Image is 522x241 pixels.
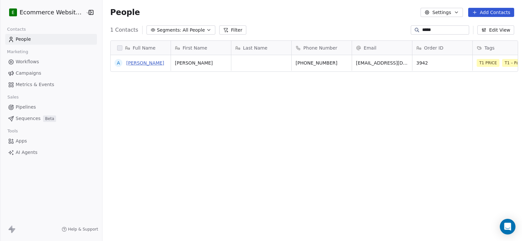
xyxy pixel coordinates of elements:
button: Filter [219,25,246,35]
div: grid [111,55,171,237]
span: Tools [5,126,21,136]
div: A [117,60,120,67]
button: Add Contacts [468,8,514,17]
span: Apps [16,138,27,144]
a: Metrics & Events [5,79,97,90]
span: Last Name [243,45,268,51]
div: Open Intercom Messenger [500,219,515,234]
div: Order ID [412,41,472,55]
div: Last Name [231,41,291,55]
span: Sales [5,92,22,102]
span: People [110,8,140,17]
span: Pipelines [16,104,36,111]
a: Pipelines [5,102,97,113]
button: Edit View [477,25,514,35]
button: Settings [421,8,463,17]
button: EEcommerce Website Builder [8,7,81,18]
span: T1 PRICE [477,59,499,67]
span: First Name [183,45,207,51]
span: Order ID [424,45,443,51]
span: People [16,36,31,43]
span: All People [183,27,205,34]
span: Campaigns [16,70,41,77]
span: Metrics & Events [16,81,54,88]
span: AI Agents [16,149,38,156]
span: 3942 [416,60,468,66]
span: Contacts [4,24,29,34]
span: Ecommerce Website Builder [20,8,84,17]
span: E [12,9,15,16]
a: AI Agents [5,147,97,158]
span: Tags [484,45,495,51]
a: Workflows [5,56,97,67]
span: Phone Number [303,45,337,51]
span: [PHONE_NUMBER] [296,60,348,66]
a: Help & Support [62,227,98,232]
a: SequencesBeta [5,113,97,124]
span: Workflows [16,58,39,65]
div: Phone Number [292,41,352,55]
span: Segments: [157,27,181,34]
span: 1 Contacts [110,26,138,34]
span: Marketing [4,47,31,57]
span: [PERSON_NAME] [175,60,227,66]
a: [PERSON_NAME] [126,60,164,66]
span: Full Name [133,45,156,51]
span: Sequences [16,115,40,122]
span: Email [364,45,376,51]
div: Full Name [111,41,171,55]
span: Help & Support [68,227,98,232]
a: Apps [5,136,97,146]
div: First Name [171,41,231,55]
a: People [5,34,97,45]
span: [EMAIL_ADDRESS][DOMAIN_NAME] [356,60,408,66]
span: Beta [43,115,56,122]
div: Email [352,41,412,55]
a: Campaigns [5,68,97,79]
